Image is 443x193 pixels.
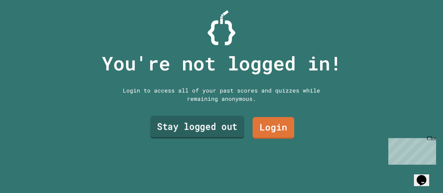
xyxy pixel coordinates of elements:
[150,116,244,138] a: Stay logged out
[253,117,294,139] a: Login
[208,10,235,45] img: Logo.svg
[3,3,48,44] div: Chat with us now!Close
[118,86,325,103] div: Login to access all of your past scores and quizzes while remaining anonymous.
[102,49,342,78] p: You're not logged in!
[386,135,436,165] iframe: chat widget
[414,165,436,186] iframe: chat widget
